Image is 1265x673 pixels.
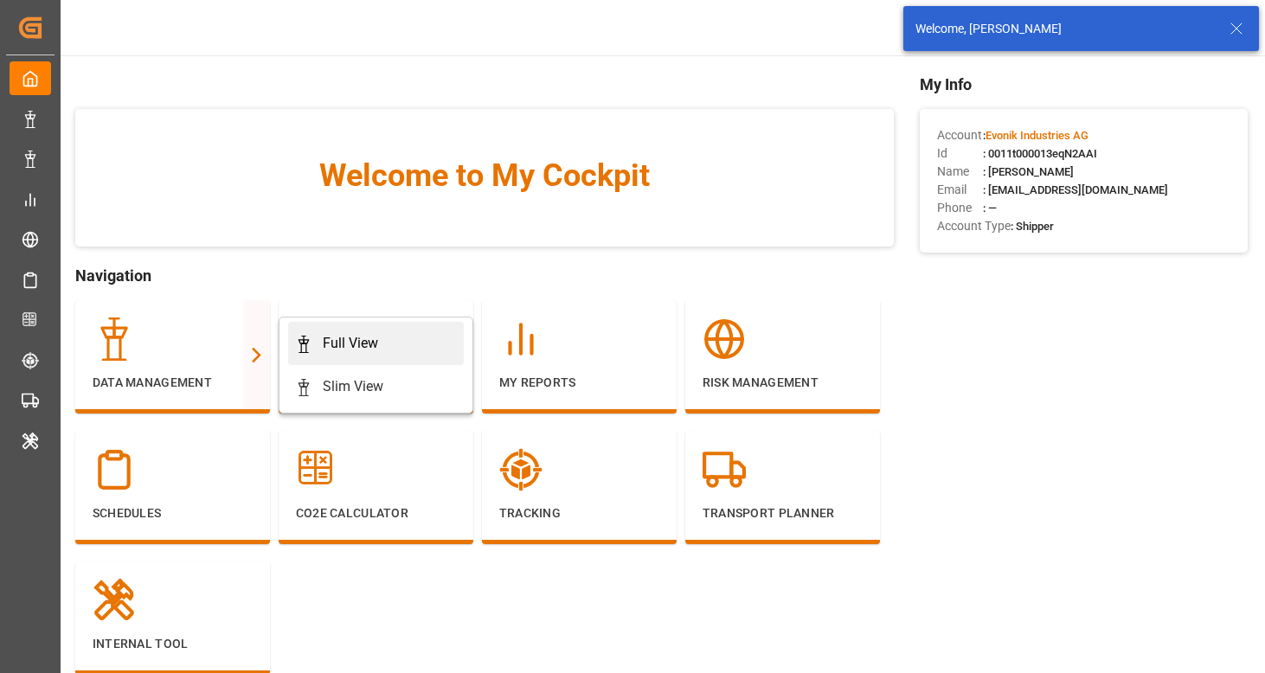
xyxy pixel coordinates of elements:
p: CO2e Calculator [296,504,456,522]
span: Id [937,144,983,163]
span: Name [937,163,983,181]
p: Tracking [499,504,659,522]
span: : Shipper [1011,220,1054,233]
p: Data Management [93,374,253,392]
div: Slim View [323,376,383,397]
p: Schedules [93,504,253,522]
span: Welcome to My Cockpit [110,152,860,199]
p: Risk Management [703,374,863,392]
p: Internal Tool [93,635,253,653]
span: Navigation [75,264,895,287]
span: My Info [920,73,1248,96]
span: Account Type [937,217,1011,235]
span: Account [937,126,983,144]
span: Evonik Industries AG [986,129,1088,142]
p: My Reports [499,374,659,392]
span: : — [983,202,997,215]
a: Full View [288,322,464,365]
p: Transport Planner [703,504,863,522]
span: Email [937,181,983,199]
div: Welcome, [PERSON_NAME] [915,20,1213,38]
span: : [983,129,1088,142]
span: : [EMAIL_ADDRESS][DOMAIN_NAME] [983,183,1168,196]
div: Full View [323,333,378,354]
a: Slim View [288,365,464,408]
span: : [PERSON_NAME] [983,165,1074,178]
span: : 0011t000013eqN2AAI [983,147,1097,160]
span: Phone [937,199,983,217]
